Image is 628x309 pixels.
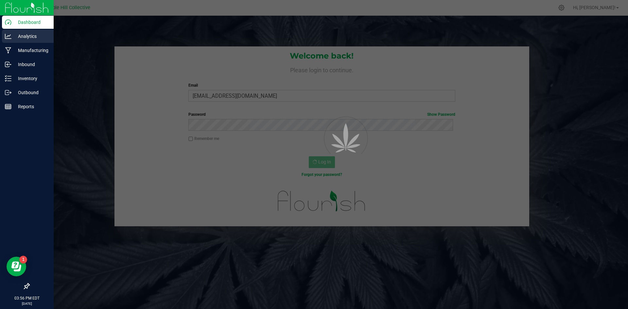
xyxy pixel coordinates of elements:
[11,60,51,68] p: Inbound
[11,89,51,96] p: Outbound
[5,89,11,96] inline-svg: Outbound
[3,295,51,301] p: 03:56 PM EDT
[11,32,51,40] p: Analytics
[11,46,51,54] p: Manufacturing
[5,33,11,40] inline-svg: Analytics
[11,75,51,82] p: Inventory
[5,47,11,54] inline-svg: Manufacturing
[11,103,51,111] p: Reports
[5,75,11,82] inline-svg: Inventory
[7,257,26,276] iframe: Resource center
[19,256,27,264] iframe: Resource center unread badge
[5,19,11,26] inline-svg: Dashboard
[11,18,51,26] p: Dashboard
[5,103,11,110] inline-svg: Reports
[3,301,51,306] p: [DATE]
[5,61,11,68] inline-svg: Inbound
